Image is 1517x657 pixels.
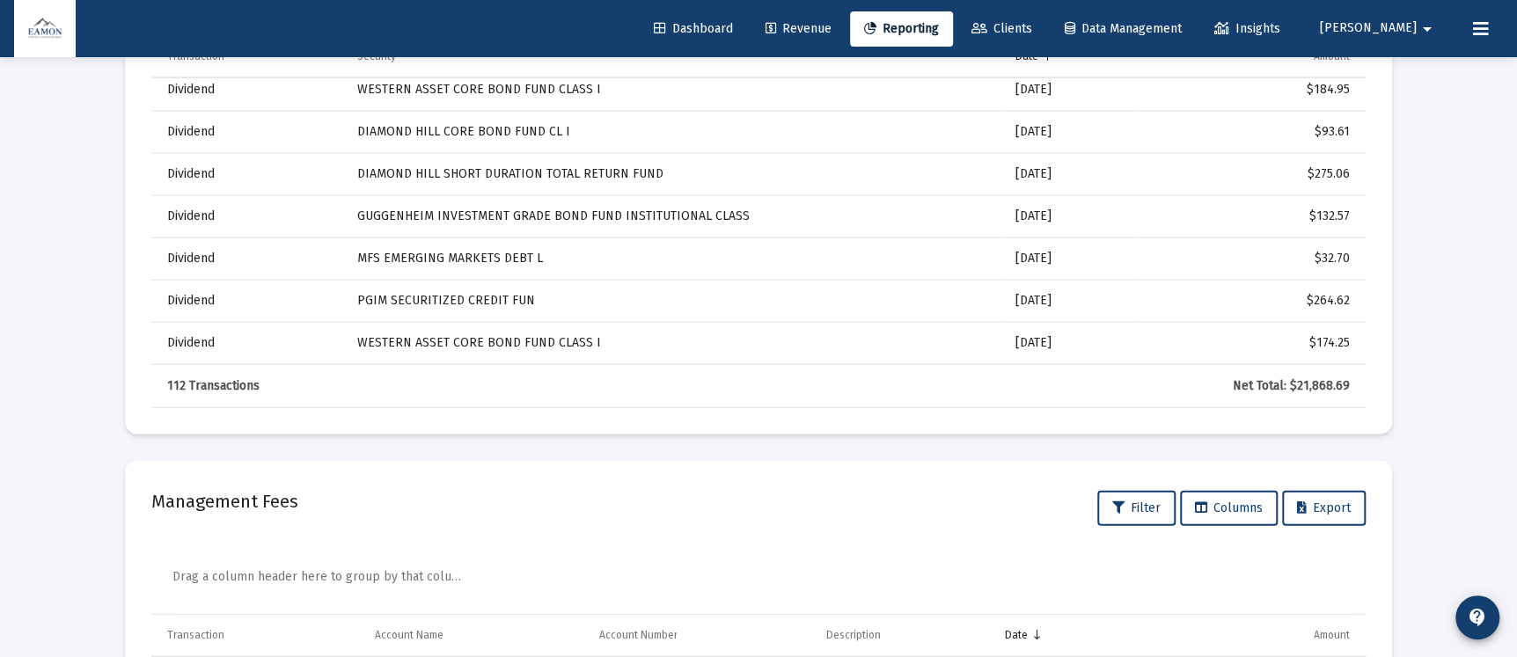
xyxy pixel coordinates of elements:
div: $264.62 [1148,292,1350,310]
span: Dashboard [654,21,733,36]
td: Dividend [151,69,345,111]
div: Net Total: $21,868.69 [1148,377,1350,395]
div: 112 Transactions [167,377,333,395]
div: $174.25 [1148,334,1350,352]
td: DIAMOND HILL SHORT DURATION TOTAL RETURN FUND [345,153,1003,195]
div: Description [826,628,881,642]
div: $32.70 [1148,250,1350,267]
td: [DATE] [1003,237,1135,280]
mat-icon: arrow_drop_down [1417,11,1438,47]
td: Dividend [151,195,345,237]
div: Data grid toolbar [172,547,1353,614]
div: Drag a column header here to group by that column [172,562,461,592]
span: Revenue [766,21,832,36]
div: $132.57 [1148,208,1350,225]
span: Data Management [1065,21,1182,36]
span: Filter [1112,500,1161,515]
td: [DATE] [1003,111,1135,153]
td: Dividend [151,111,345,153]
td: Column Description [814,615,993,657]
td: [DATE] [1003,153,1135,195]
a: Clients [957,11,1046,47]
a: Revenue [751,11,846,47]
div: $93.61 [1148,123,1350,141]
a: Reporting [850,11,953,47]
img: Dashboard [27,11,62,47]
div: Account Number [598,628,677,642]
td: WESTERN ASSET CORE BOND FUND CLASS I [345,322,1003,364]
div: Date [1005,628,1028,642]
td: [DATE] [1003,195,1135,237]
td: GUGGENHEIM INVESTMENT GRADE BOND FUND INSTITUTIONAL CLASS [345,195,1003,237]
td: Dividend [151,153,345,195]
div: $275.06 [1148,165,1350,183]
td: Column Date [993,615,1132,657]
button: [PERSON_NAME] [1299,11,1459,46]
span: Clients [971,21,1032,36]
td: [DATE] [1003,280,1135,322]
button: Filter [1097,491,1176,526]
td: Dividend [151,322,345,364]
td: Dividend [151,237,345,280]
div: Amount [1314,628,1350,642]
a: Dashboard [640,11,747,47]
td: [DATE] [1003,322,1135,364]
a: Data Management [1051,11,1196,47]
td: [DATE] [1003,69,1135,111]
td: Dividend [151,280,345,322]
td: Column Account Name [363,615,587,657]
div: Account Name [375,628,443,642]
button: Export [1282,491,1366,526]
td: MFS EMERGING MARKETS DEBT L [345,237,1003,280]
mat-icon: contact_support [1467,607,1488,628]
div: Transaction [167,628,224,642]
a: Insights [1200,11,1294,47]
h2: Management Fees [151,487,298,515]
span: Insights [1214,21,1280,36]
button: Columns [1180,491,1278,526]
td: Column Amount [1132,615,1366,657]
td: DIAMOND HILL CORE BOND FUND CL I [345,111,1003,153]
td: WESTERN ASSET CORE BOND FUND CLASS I [345,69,1003,111]
span: Reporting [864,21,939,36]
span: [PERSON_NAME] [1320,21,1417,36]
span: Export [1297,500,1351,515]
td: PGIM SECURITIZED CREDIT FUN [345,280,1003,322]
td: Column Account Number [586,615,814,657]
td: Column Transaction [151,615,363,657]
div: $184.95 [1148,81,1350,99]
span: Columns [1195,500,1263,515]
